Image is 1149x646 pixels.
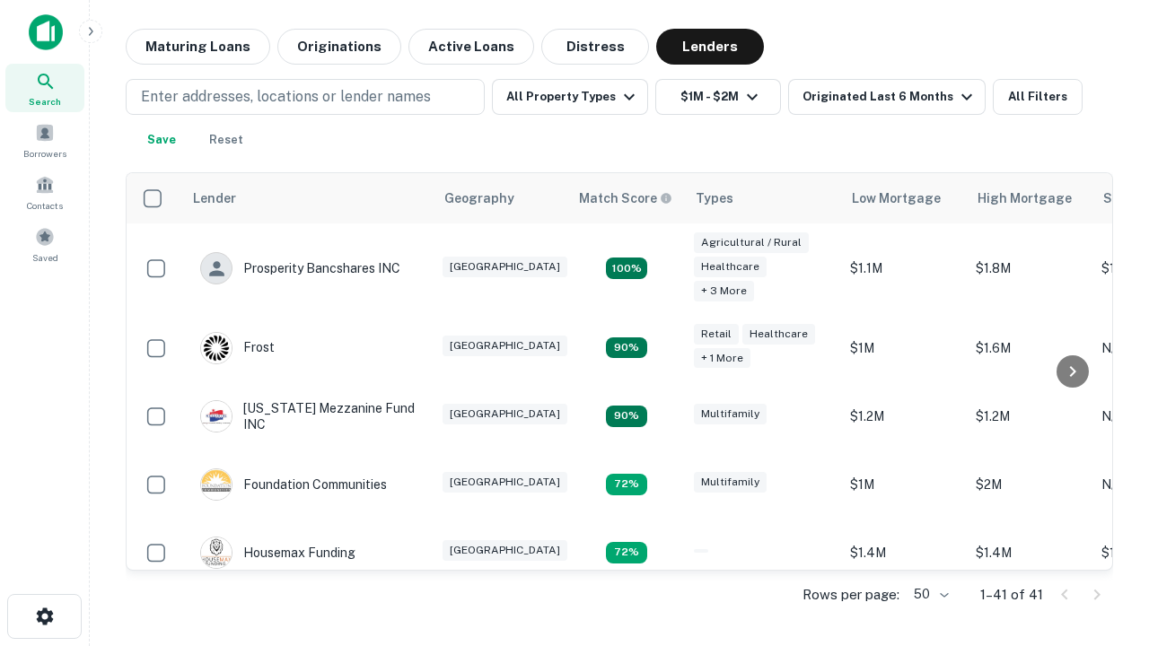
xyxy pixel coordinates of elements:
[803,86,978,108] div: Originated Last 6 Months
[443,540,567,561] div: [GEOGRAPHIC_DATA]
[443,472,567,493] div: [GEOGRAPHIC_DATA]
[606,406,647,427] div: Matching Properties: 5, hasApolloMatch: undefined
[5,116,84,164] a: Borrowers
[444,188,514,209] div: Geography
[980,584,1043,606] p: 1–41 of 41
[193,188,236,209] div: Lender
[967,223,1092,314] td: $1.8M
[200,400,416,432] div: [US_STATE] Mezzanine Fund INC
[656,29,764,65] button: Lenders
[967,173,1092,223] th: High Mortgage
[841,314,967,382] td: $1M
[694,232,809,253] div: Agricultural / Rural
[907,581,952,607] div: 50
[126,29,270,65] button: Maturing Loans
[434,173,568,223] th: Geography
[23,146,66,161] span: Borrowers
[29,14,63,50] img: capitalize-icon.png
[27,198,63,213] span: Contacts
[852,188,941,209] div: Low Mortgage
[694,257,767,277] div: Healthcare
[841,519,967,587] td: $1.4M
[197,122,255,158] button: Reset
[606,337,647,359] div: Matching Properties: 5, hasApolloMatch: undefined
[443,336,567,356] div: [GEOGRAPHIC_DATA]
[443,404,567,424] div: [GEOGRAPHIC_DATA]
[967,450,1092,519] td: $2M
[1059,445,1149,531] iframe: Chat Widget
[200,468,387,501] div: Foundation Communities
[685,173,841,223] th: Types
[841,382,967,450] td: $1.2M
[29,94,61,109] span: Search
[696,188,733,209] div: Types
[655,79,781,115] button: $1M - $2M
[443,257,567,277] div: [GEOGRAPHIC_DATA]
[694,348,750,369] div: + 1 more
[200,332,275,364] div: Frost
[694,472,767,493] div: Multifamily
[32,250,58,265] span: Saved
[182,173,434,223] th: Lender
[803,584,899,606] p: Rows per page:
[841,223,967,314] td: $1.1M
[5,168,84,216] a: Contacts
[967,382,1092,450] td: $1.2M
[978,188,1072,209] div: High Mortgage
[201,333,232,363] img: picture
[408,29,534,65] button: Active Loans
[201,401,232,432] img: picture
[742,324,815,345] div: Healthcare
[201,469,232,500] img: picture
[133,122,190,158] button: Save your search to get updates of matches that match your search criteria.
[200,252,400,284] div: Prosperity Bancshares INC
[694,404,767,424] div: Multifamily
[694,324,739,345] div: Retail
[606,542,647,563] div: Matching Properties: 4, hasApolloMatch: undefined
[579,188,672,208] div: Capitalize uses an advanced AI algorithm to match your search with the best lender. The match sco...
[568,173,685,223] th: Capitalize uses an advanced AI algorithm to match your search with the best lender. The match sco...
[788,79,986,115] button: Originated Last 6 Months
[606,474,647,495] div: Matching Properties: 4, hasApolloMatch: undefined
[201,537,232,568] img: picture
[141,86,431,108] p: Enter addresses, locations or lender names
[967,519,1092,587] td: $1.4M
[541,29,649,65] button: Distress
[200,537,355,569] div: Housemax Funding
[579,188,669,208] h6: Match Score
[841,173,967,223] th: Low Mortgage
[694,281,754,301] div: + 3 more
[492,79,648,115] button: All Property Types
[5,220,84,268] a: Saved
[277,29,401,65] button: Originations
[841,450,967,519] td: $1M
[967,314,1092,382] td: $1.6M
[606,258,647,279] div: Matching Properties: 10, hasApolloMatch: undefined
[5,64,84,112] a: Search
[126,79,485,115] button: Enter addresses, locations or lender names
[993,79,1083,115] button: All Filters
